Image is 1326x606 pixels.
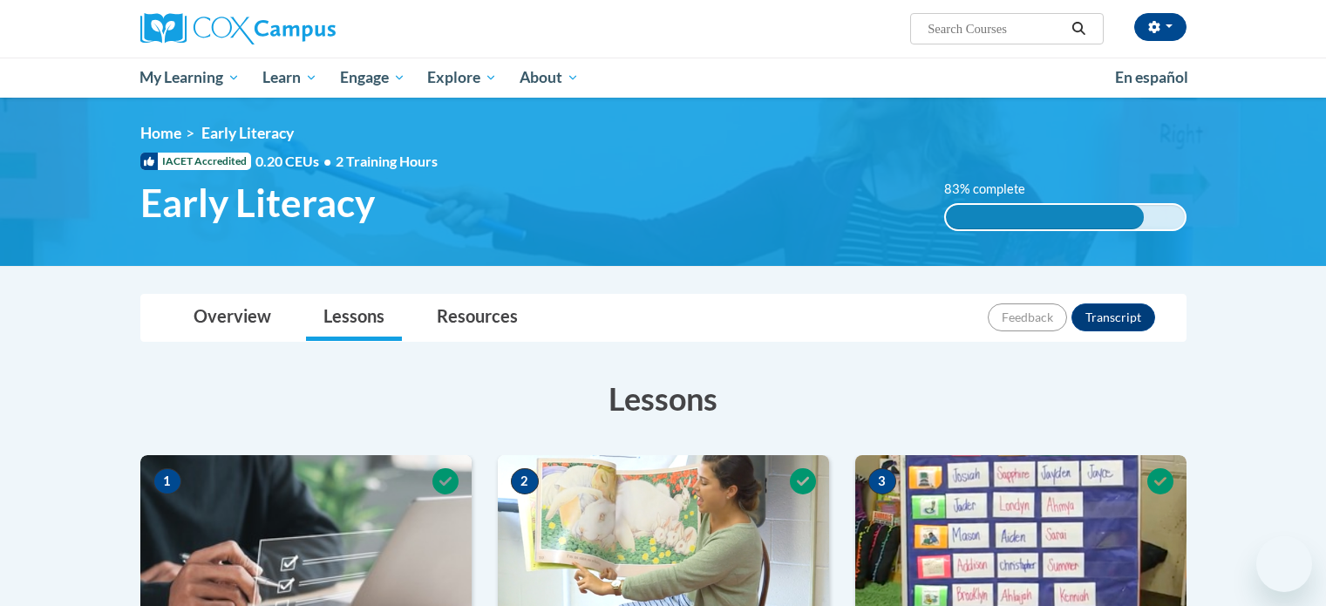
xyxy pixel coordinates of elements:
[139,67,240,88] span: My Learning
[140,153,251,170] span: IACET Accredited
[944,180,1044,199] label: 83% complete
[988,303,1067,331] button: Feedback
[419,295,535,341] a: Resources
[114,58,1213,98] div: Main menu
[926,18,1065,39] input: Search Courses
[1134,13,1187,41] button: Account Settings
[508,58,590,98] a: About
[946,205,1144,229] div: 83% complete
[140,124,181,142] a: Home
[323,153,331,169] span: •
[427,67,497,88] span: Explore
[176,295,289,341] a: Overview
[262,67,317,88] span: Learn
[1115,68,1188,86] span: En español
[340,67,405,88] span: Engage
[153,468,181,494] span: 1
[140,180,375,226] span: Early Literacy
[868,468,896,494] span: 3
[416,58,508,98] a: Explore
[336,153,438,169] span: 2 Training Hours
[140,377,1187,420] h3: Lessons
[140,13,336,44] img: Cox Campus
[1104,59,1200,96] a: En español
[1065,18,1091,39] button: Search
[129,58,252,98] a: My Learning
[201,124,294,142] span: Early Literacy
[520,67,579,88] span: About
[251,58,329,98] a: Learn
[255,152,336,171] span: 0.20 CEUs
[306,295,402,341] a: Lessons
[329,58,417,98] a: Engage
[140,13,472,44] a: Cox Campus
[1071,303,1155,331] button: Transcript
[1256,536,1312,592] iframe: Button to launch messaging window
[511,468,539,494] span: 2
